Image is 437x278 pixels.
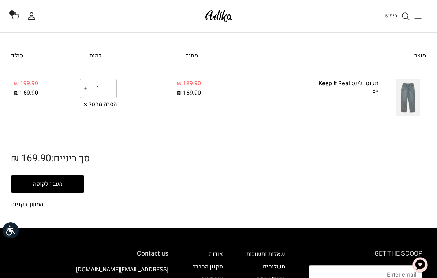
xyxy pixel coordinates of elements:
a: משלוחים [263,262,285,271]
a: המשך בקניות [11,200,215,210]
a: Increase [79,84,90,93]
button: צ'אט [409,254,431,276]
div: סה״כ [11,51,66,64]
h6: Contact us [15,250,168,258]
a: שאלות ותשובות [246,250,285,259]
span: 169.90 ₪ [11,151,51,165]
a: [EMAIL_ADDRESS][DOMAIN_NAME] [76,265,168,274]
h1: סל קניות [11,20,426,33]
button: Toggle menu [410,8,426,24]
h2: סך ביניים: [11,153,215,164]
a: החשבון שלי [27,12,39,20]
a: מכנסי ג'ינס Keep It Real [318,79,378,88]
span: חיפוש [385,12,397,19]
span: 199.90 ₪ [177,79,201,88]
div: כמות [66,51,114,64]
a: הסרה מהסל [80,100,117,109]
div: 199.90 ₪ [14,79,69,89]
button: מעבר לקופה [11,175,84,193]
a: 1 [11,11,20,21]
a: תקנון החברה [192,262,223,271]
div: מחיר [114,51,198,64]
span: 169.90 ₪ [177,89,201,97]
span: 169.90 ₪ [14,89,38,97]
a: חיפוש [385,12,410,20]
div: מוצר [198,51,426,64]
h6: GET THE SCOOP [309,250,422,258]
span: 1 [9,10,15,16]
input: כמות [92,79,104,98]
a: אודות [209,250,223,259]
div: XS [212,89,378,95]
img: Adika IL [203,7,234,25]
